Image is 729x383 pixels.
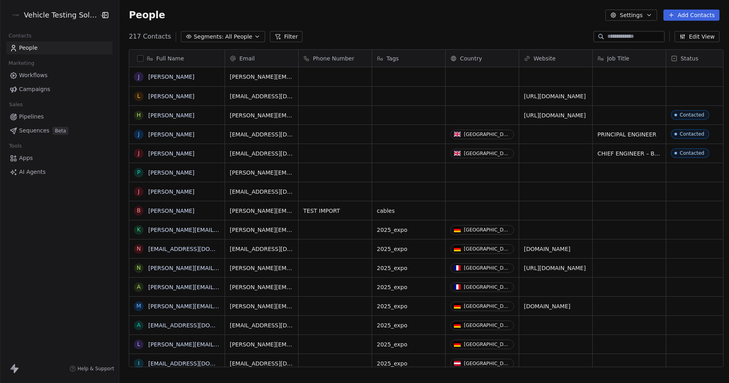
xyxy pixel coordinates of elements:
[138,73,140,81] div: J
[137,111,141,119] div: H
[230,207,293,215] span: [PERSON_NAME][EMAIL_ADDRESS][PERSON_NAME][DOMAIN_NAME]
[148,227,292,233] a: [PERSON_NAME][EMAIL_ADDRESS][DOMAIN_NAME]
[137,321,141,329] div: a
[519,50,592,67] div: Website
[148,246,246,252] a: [EMAIL_ADDRESS][DOMAIN_NAME]
[377,340,440,348] span: 2025_expo
[464,246,510,252] div: [GEOGRAPHIC_DATA]
[675,31,719,42] button: Edit View
[230,340,293,348] span: [PERSON_NAME][EMAIL_ADDRESS][DOMAIN_NAME]
[148,112,194,119] a: [PERSON_NAME]
[137,206,141,215] div: B
[377,360,440,367] span: 2025_expo
[597,130,661,138] span: PRINCIPAL ENGINEER
[524,112,586,119] a: [URL][DOMAIN_NAME]
[137,264,141,272] div: n
[377,283,440,291] span: 2025_expo
[230,264,293,272] span: [PERSON_NAME][EMAIL_ADDRESS][DOMAIN_NAME]
[460,54,482,62] span: Country
[6,69,112,82] a: Workflows
[230,283,293,291] span: [PERSON_NAME][EMAIL_ADDRESS][DOMAIN_NAME]
[78,366,114,372] span: Help & Support
[148,341,292,348] a: [PERSON_NAME][EMAIL_ADDRESS][DOMAIN_NAME]
[148,303,292,309] a: [PERSON_NAME][EMAIL_ADDRESS][DOMAIN_NAME]
[524,246,570,252] a: [DOMAIN_NAME]
[313,54,354,62] span: Phone Number
[377,207,440,215] span: cables
[377,321,440,329] span: 2025_expo
[597,150,661,157] span: CHIEF ENGINEER – BODY EE & INTEGRATION
[148,208,194,214] a: [PERSON_NAME]
[270,31,303,42] button: Filter
[464,361,510,366] div: [GEOGRAPHIC_DATA]
[377,302,440,310] span: 2025_expo
[303,207,367,215] span: TEST IMPORT
[137,168,140,177] div: P
[386,54,399,62] span: Tags
[5,57,38,69] span: Marketing
[148,189,194,195] a: [PERSON_NAME]
[137,226,141,234] div: k
[52,127,68,135] span: Beta
[6,41,112,54] a: People
[533,54,556,62] span: Website
[194,33,223,41] span: Segments:
[148,131,194,138] a: [PERSON_NAME]
[19,126,49,135] span: Sequences
[230,245,293,253] span: [EMAIL_ADDRESS][DOMAIN_NAME]
[464,323,510,328] div: [GEOGRAPHIC_DATA]
[464,342,510,347] div: [GEOGRAPHIC_DATA]
[464,227,510,233] div: [GEOGRAPHIC_DATA]
[138,130,140,138] div: J
[593,50,666,67] div: Job Title
[129,50,225,67] div: Full Name
[225,50,298,67] div: Email
[680,112,704,118] div: Contacted
[225,33,252,41] span: All People
[6,165,112,179] a: AI Agents
[138,149,140,157] div: J
[148,265,292,271] a: [PERSON_NAME][EMAIL_ADDRESS][DOMAIN_NAME]
[524,265,586,271] a: [URL][DOMAIN_NAME]
[129,9,165,21] span: People
[137,245,141,253] div: n
[148,74,194,80] a: [PERSON_NAME]
[24,10,97,20] span: Vehicle Testing Solutions
[372,50,445,67] div: Tags
[136,302,141,310] div: m
[230,130,293,138] span: [EMAIL_ADDRESS][DOMAIN_NAME]
[19,168,46,176] span: AI Agents
[11,10,21,20] img: VTS%20Logo%20Darker.png
[464,284,510,290] div: [GEOGRAPHIC_DATA]
[6,99,26,111] span: Sales
[148,284,292,290] a: [PERSON_NAME][EMAIL_ADDRESS][DOMAIN_NAME]
[19,85,50,93] span: Campaigns
[148,169,194,176] a: [PERSON_NAME]
[19,113,44,121] span: Pipelines
[377,245,440,253] span: 2025_expo
[6,140,25,152] span: Tools
[663,10,719,21] button: Add Contacts
[464,303,510,309] div: [GEOGRAPHIC_DATA]
[230,226,293,234] span: [PERSON_NAME][EMAIL_ADDRESS][DOMAIN_NAME]
[137,340,140,348] div: l
[137,283,141,291] div: a
[148,360,246,367] a: [EMAIL_ADDRESS][DOMAIN_NAME]
[230,73,293,81] span: [PERSON_NAME][EMAIL_ADDRESS][PERSON_NAME][DOMAIN_NAME]
[230,150,293,157] span: [EMAIL_ADDRESS][DOMAIN_NAME]
[681,54,698,62] span: Status
[230,92,293,100] span: [EMAIL_ADDRESS][DOMAIN_NAME]
[239,54,255,62] span: Email
[230,302,293,310] span: [PERSON_NAME][EMAIL_ADDRESS][DOMAIN_NAME]
[230,321,293,329] span: [EMAIL_ADDRESS][DOMAIN_NAME]
[524,303,570,309] a: [DOMAIN_NAME]
[138,187,140,196] div: J
[6,152,112,165] a: Apps
[464,265,510,271] div: [GEOGRAPHIC_DATA]
[680,150,704,156] div: Contacted
[148,150,194,157] a: [PERSON_NAME]
[138,359,140,367] div: i
[605,10,657,21] button: Settings
[10,8,94,22] button: Vehicle Testing Solutions
[19,154,33,162] span: Apps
